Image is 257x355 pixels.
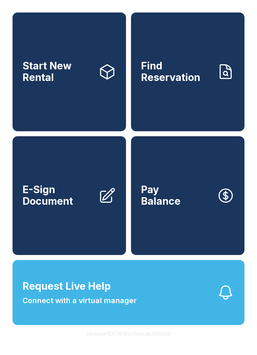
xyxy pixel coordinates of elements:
span: Request Live Help [23,279,111,294]
a: E-Sign Document [13,136,126,255]
a: Start New Rental [13,12,126,131]
a: Find Reservation [131,12,244,131]
span: Find Reservation [141,60,212,83]
a: PayBalance [131,136,244,255]
button: Request Live HelpConnect with a virtual manager [13,260,244,325]
span: Connect with a virtual manager [23,295,137,306]
span: Pay Balance [141,184,181,207]
span: Start New Rental [23,60,93,83]
button: VersionPE2CWShLHxwLdo7nhiB05 [81,325,176,342]
span: E-Sign Document [23,184,93,207]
